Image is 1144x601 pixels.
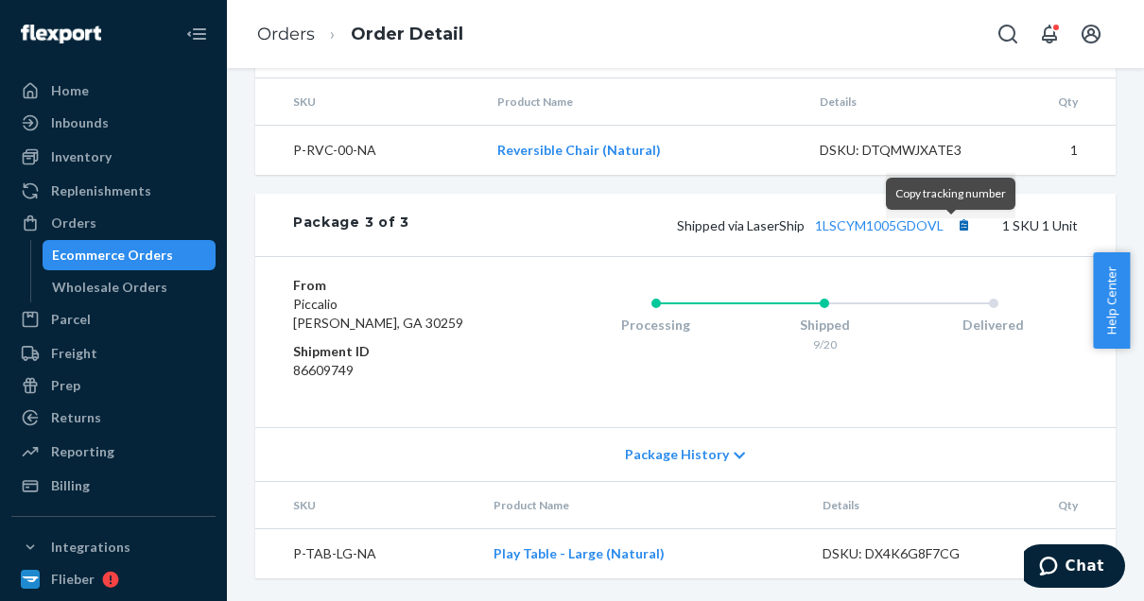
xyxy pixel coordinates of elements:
[51,442,114,461] div: Reporting
[478,482,807,529] th: Product Name
[51,81,89,100] div: Home
[255,125,482,175] td: P-RVC-00-NA
[409,213,1078,237] div: 1 SKU 1 Unit
[43,240,217,270] a: Ecommerce Orders
[51,214,96,232] div: Orders
[951,213,976,237] button: Copy tracking number
[820,141,979,160] div: DSKU: DTQMWJXATE3
[293,296,463,331] span: Piccalio [PERSON_NAME], GA 30259
[1072,15,1110,53] button: Open account menu
[293,361,495,380] dd: 86609749
[21,25,101,43] img: Flexport logo
[255,528,478,578] td: P-TAB-LG-NA
[571,316,740,335] div: Processing
[11,437,216,467] a: Reporting
[351,24,463,44] a: Order Detail
[293,213,409,237] div: Package 3 of 3
[1031,15,1068,53] button: Open notifications
[242,7,478,62] ol: breadcrumbs
[1024,544,1125,592] iframe: Opens a widget where you can chat to one of our agents
[51,570,95,589] div: Flieber
[11,304,216,335] a: Parcel
[807,482,997,529] th: Details
[51,181,151,200] div: Replenishments
[293,342,495,361] dt: Shipment ID
[909,316,1078,335] div: Delivered
[11,532,216,562] button: Integrations
[11,471,216,501] a: Billing
[51,476,90,495] div: Billing
[51,344,97,363] div: Freight
[43,272,217,302] a: Wholesale Orders
[11,403,216,433] a: Returns
[11,108,216,138] a: Inbounds
[1093,252,1130,349] button: Help Center
[11,370,216,401] a: Prep
[815,217,944,233] a: 1LSCYM1005GDOVL
[740,316,910,335] div: Shipped
[51,408,101,427] div: Returns
[11,338,216,369] a: Freight
[255,482,478,529] th: SKU
[482,78,806,126] th: Product Name
[995,125,1116,175] td: 1
[11,208,216,238] a: Orders
[995,78,1116,126] th: Qty
[989,15,1027,53] button: Open Search Box
[257,24,315,44] a: Orders
[895,186,1006,200] span: Copy tracking number
[677,217,976,233] span: Shipped via LaserShip
[823,544,981,563] div: DSKU: DX4K6G8F7CG
[497,142,661,158] a: Reversible Chair (Natural)
[51,310,91,329] div: Parcel
[51,376,80,395] div: Prep
[178,15,216,53] button: Close Navigation
[11,142,216,172] a: Inventory
[255,78,482,126] th: SKU
[52,278,167,297] div: Wholesale Orders
[740,336,910,352] div: 9/20
[11,76,216,106] a: Home
[293,276,495,295] dt: From
[11,564,216,594] a: Flieber
[51,113,109,132] div: Inbounds
[51,147,112,166] div: Inventory
[997,528,1116,578] td: 1
[52,246,173,265] div: Ecommerce Orders
[805,78,994,126] th: Details
[625,445,729,464] span: Package History
[51,538,130,557] div: Integrations
[997,482,1116,529] th: Qty
[11,176,216,206] a: Replenishments
[494,545,665,561] a: Play Table - Large (Natural)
